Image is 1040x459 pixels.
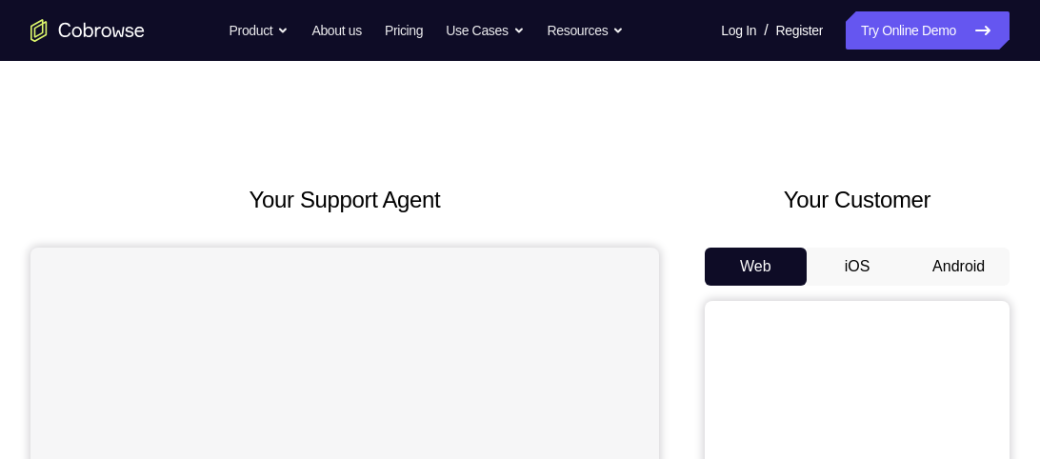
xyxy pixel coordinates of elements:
button: iOS [807,248,909,286]
button: Product [230,11,290,50]
button: Use Cases [446,11,524,50]
button: Android [908,248,1010,286]
h2: Your Support Agent [30,183,659,217]
a: Register [776,11,823,50]
a: About us [311,11,361,50]
button: Web [705,248,807,286]
a: Log In [721,11,756,50]
h2: Your Customer [705,183,1010,217]
span: / [764,19,768,42]
a: Try Online Demo [846,11,1010,50]
a: Go to the home page [30,19,145,42]
a: Pricing [385,11,423,50]
button: Resources [548,11,625,50]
